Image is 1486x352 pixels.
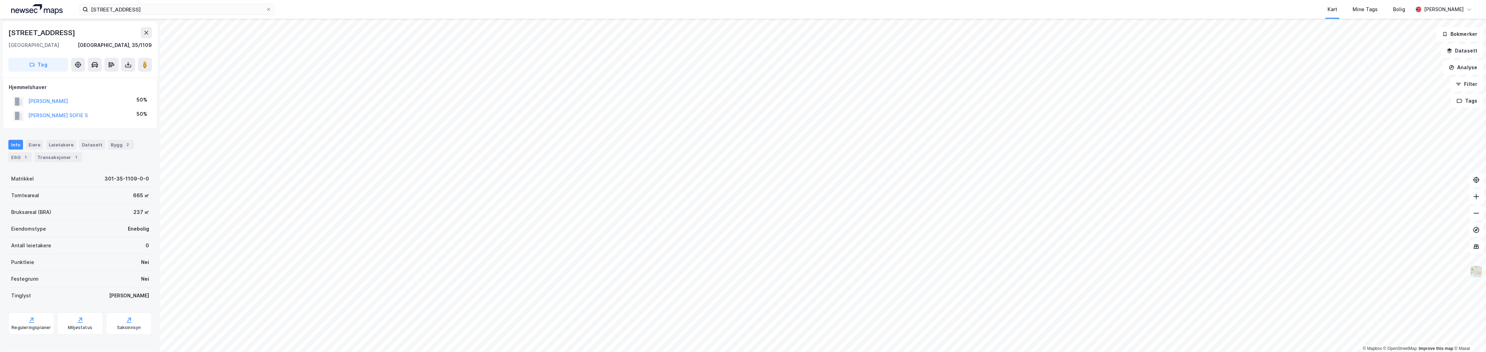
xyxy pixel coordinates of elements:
[11,258,34,266] div: Punktleie
[8,152,32,162] div: ESG
[105,175,149,183] div: 301-35-1109-0-0
[1363,346,1382,351] a: Mapbox
[34,152,82,162] div: Transaksjoner
[1383,346,1417,351] a: OpenStreetMap
[141,275,149,283] div: Nei
[11,175,34,183] div: Matrikkel
[137,96,147,104] div: 50%
[141,258,149,266] div: Nei
[1470,265,1483,278] img: Z
[1393,5,1405,14] div: Bolig
[8,140,23,150] div: Info
[1353,5,1378,14] div: Mine Tags
[1451,319,1486,352] iframe: Chat Widget
[133,191,149,200] div: 665 ㎡
[146,241,149,250] div: 0
[11,291,31,300] div: Tinglyst
[133,208,149,216] div: 237 ㎡
[11,208,51,216] div: Bruksareal (BRA)
[8,41,59,49] div: [GEOGRAPHIC_DATA]
[68,325,92,330] div: Miljøstatus
[8,27,77,38] div: [STREET_ADDRESS]
[1451,94,1483,108] button: Tags
[109,291,149,300] div: [PERSON_NAME]
[108,140,134,150] div: Bygg
[26,140,43,150] div: Eiere
[137,110,147,118] div: 50%
[11,325,51,330] div: Reguleringsplaner
[11,191,39,200] div: Tomteareal
[124,141,131,148] div: 2
[46,140,76,150] div: Leietakere
[1419,346,1453,351] a: Improve this map
[78,41,152,49] div: [GEOGRAPHIC_DATA], 35/1109
[79,140,105,150] div: Datasett
[1436,27,1483,41] button: Bokmerker
[128,225,149,233] div: Enebolig
[1328,5,1337,14] div: Kart
[1424,5,1464,14] div: [PERSON_NAME]
[1441,44,1483,58] button: Datasett
[22,154,29,161] div: 1
[11,225,46,233] div: Eiendomstype
[1443,61,1483,74] button: Analyse
[88,4,266,15] input: Søk på adresse, matrikkel, gårdeiere, leietakere eller personer
[9,83,152,91] div: Hjemmelshaver
[11,275,38,283] div: Festegrunn
[117,325,141,330] div: Saksinnsyn
[1450,77,1483,91] button: Filter
[11,241,51,250] div: Antall leietakere
[11,4,63,15] img: logo.a4113a55bc3d86da70a041830d287a7e.svg
[1451,319,1486,352] div: Kontrollprogram for chat
[72,154,79,161] div: 1
[8,58,68,72] button: Tag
